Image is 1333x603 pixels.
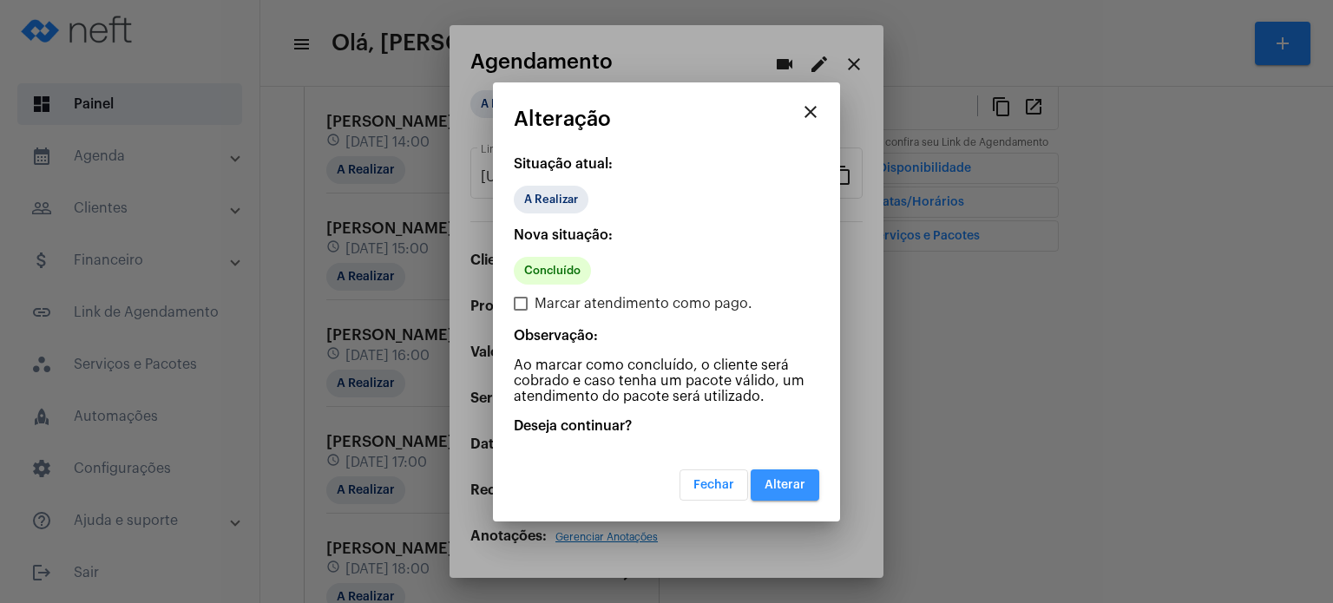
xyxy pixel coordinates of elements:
mat-icon: close [800,102,821,122]
span: Marcar atendimento como pago. [535,293,752,314]
p: Observação: [514,328,819,344]
p: Deseja continuar? [514,418,819,434]
span: Alterar [765,479,805,491]
button: Fechar [680,469,748,501]
span: Fechar [693,479,734,491]
button: Alterar [751,469,819,501]
mat-chip: Concluído [514,257,591,285]
p: Nova situação: [514,227,819,243]
mat-chip: A Realizar [514,186,588,213]
p: Ao marcar como concluído, o cliente será cobrado e caso tenha um pacote válido, um atendimento do... [514,357,819,404]
p: Situação atual: [514,156,819,172]
span: Alteração [514,108,611,130]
